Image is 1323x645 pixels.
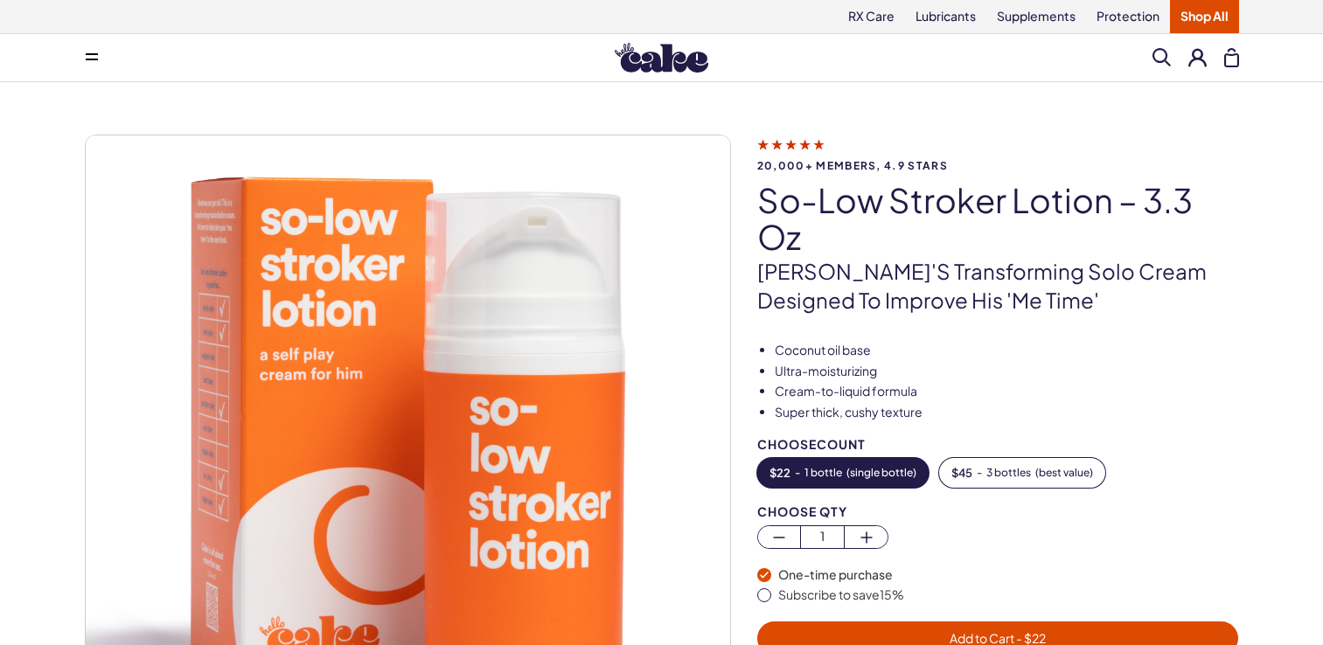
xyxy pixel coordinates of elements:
[846,467,916,479] span: ( single bottle )
[615,43,708,73] img: Hello Cake
[775,363,1239,380] li: Ultra-moisturizing
[775,383,1239,400] li: Cream-to-liquid formula
[775,342,1239,359] li: Coconut oil base
[951,467,972,479] span: $ 45
[757,458,929,488] button: -
[801,526,844,546] span: 1
[775,404,1239,421] li: Super thick, cushy texture
[804,467,842,479] span: 1 bottle
[1035,467,1093,479] span: ( best value )
[757,136,1239,171] a: 20,000+ members, 4.9 stars
[939,458,1105,488] button: -
[757,182,1239,255] h1: So-Low Stroker Lotion – 3.3 oz
[769,467,790,479] span: $ 22
[778,586,1239,604] div: Subscribe to save 15 %
[757,257,1239,316] p: [PERSON_NAME]'s transforming solo cream designed to improve his 'me time'
[757,438,1239,451] div: Choose Count
[986,467,1031,479] span: 3 bottles
[778,566,1239,584] div: One-time purchase
[757,160,1239,171] span: 20,000+ members, 4.9 stars
[757,505,1239,518] div: Choose Qty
